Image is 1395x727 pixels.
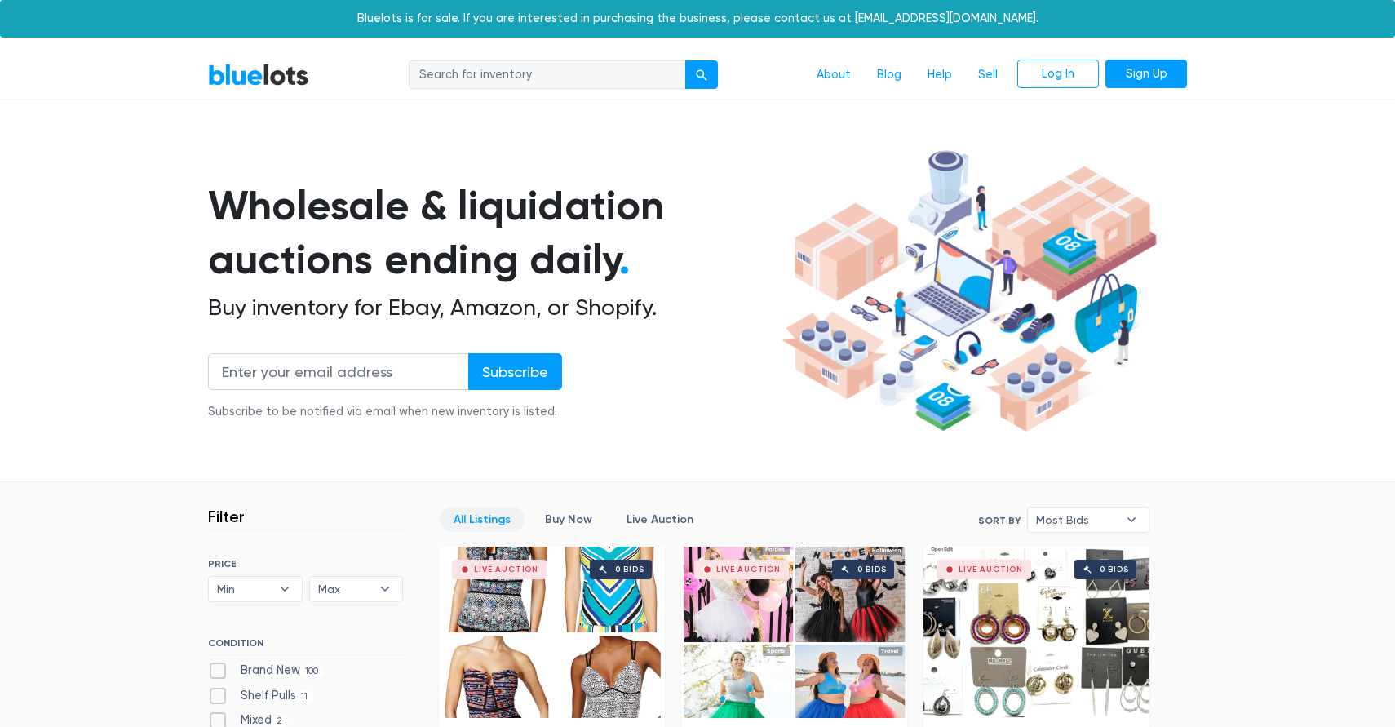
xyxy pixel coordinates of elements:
a: Sell [965,60,1011,91]
a: Live Auction [613,507,707,532]
h3: Filter [208,507,245,526]
a: About [804,60,864,91]
b: ▾ [1114,508,1149,532]
span: . [619,235,630,284]
a: Log In [1017,60,1099,89]
a: Help [914,60,965,91]
input: Subscribe [468,353,562,390]
a: Live Auction 0 bids [681,547,907,718]
a: Live Auction 0 bids [923,547,1149,718]
div: Subscribe to be notified via email when new inventory is listed. [208,403,562,421]
a: Blog [864,60,914,91]
span: Max [318,577,372,601]
label: Shelf Pulls [208,687,313,705]
span: Min [217,577,271,601]
a: Sign Up [1105,60,1187,89]
div: Live Auction [716,565,781,574]
label: Brand New [208,662,324,680]
span: Most Bids [1036,508,1118,532]
input: Search for inventory [409,60,686,90]
div: 0 bids [615,565,644,574]
div: Live Auction [474,565,538,574]
label: Sort By [978,513,1021,528]
a: All Listings [440,507,525,532]
h1: Wholesale & liquidation auctions ending daily [208,179,776,287]
div: 0 bids [1100,565,1129,574]
h6: CONDITION [208,637,403,655]
span: 11 [296,690,313,703]
div: 0 bids [857,565,887,574]
div: Live Auction [959,565,1023,574]
b: ▾ [268,577,302,601]
span: 100 [300,665,324,678]
h2: Buy inventory for Ebay, Amazon, or Shopify. [208,294,776,321]
a: BlueLots [208,63,309,86]
h6: PRICE [208,558,403,570]
img: hero-ee84e7d0318cb26816c560f6b4441b76977f77a177738b4e94f68c95b2b83dbb.png [776,143,1162,440]
input: Enter your email address [208,353,469,390]
a: Live Auction 0 bids [439,547,665,718]
b: ▾ [368,577,402,601]
a: Buy Now [531,507,606,532]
